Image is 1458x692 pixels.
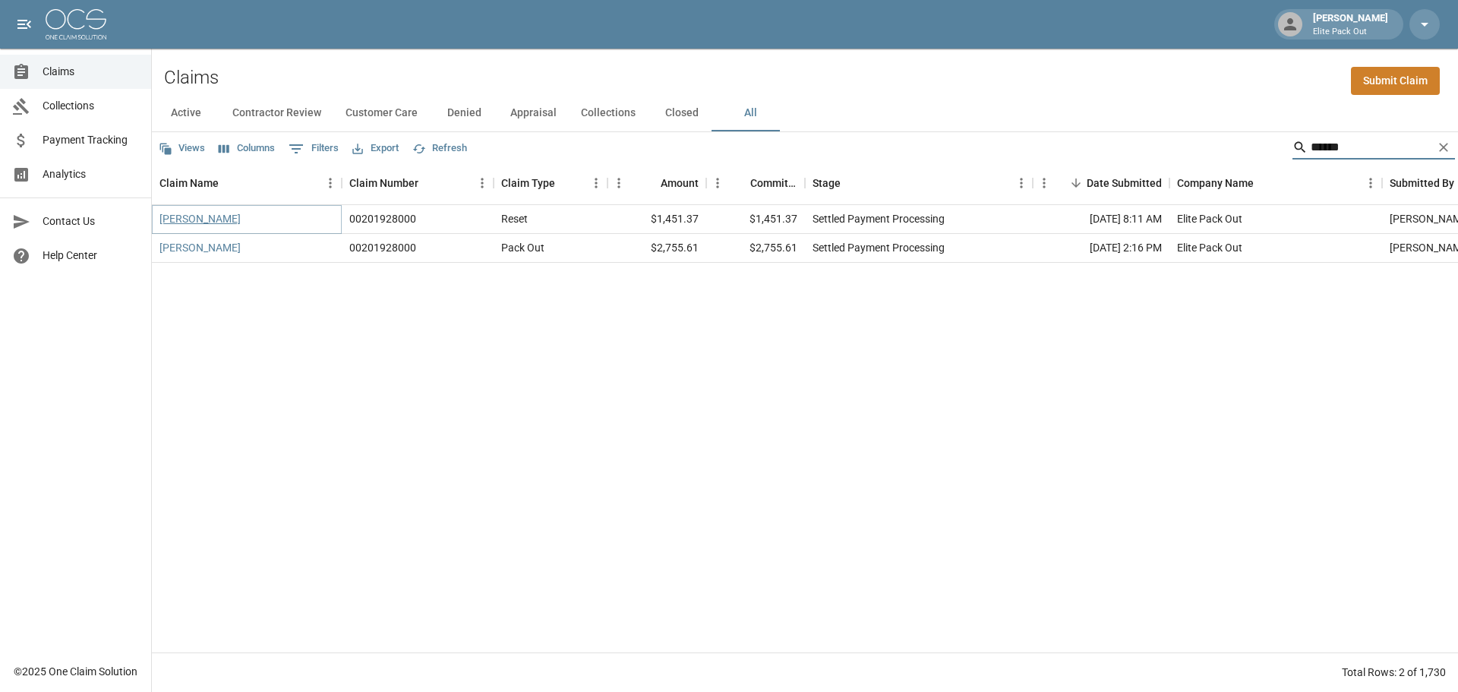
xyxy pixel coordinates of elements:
[1033,172,1056,194] button: Menu
[43,132,139,148] span: Payment Tracking
[430,95,498,131] button: Denied
[750,162,797,204] div: Committed Amount
[813,162,841,204] div: Stage
[716,95,784,131] button: All
[418,172,440,194] button: Sort
[706,234,805,263] div: $2,755.61
[585,172,607,194] button: Menu
[498,95,569,131] button: Appraisal
[1177,211,1242,226] div: Elite Pack Out
[648,95,716,131] button: Closed
[43,166,139,182] span: Analytics
[501,162,555,204] div: Claim Type
[841,172,862,194] button: Sort
[43,248,139,264] span: Help Center
[159,211,241,226] a: [PERSON_NAME]
[1292,135,1455,163] div: Search
[155,137,209,160] button: Views
[349,162,418,204] div: Claim Number
[813,240,945,255] div: Settled Payment Processing
[1010,172,1033,194] button: Menu
[46,9,106,39] img: ocs-logo-white-transparent.png
[219,172,240,194] button: Sort
[319,172,342,194] button: Menu
[607,172,630,194] button: Menu
[813,211,945,226] div: Settled Payment Processing
[729,172,750,194] button: Sort
[43,64,139,80] span: Claims
[471,172,494,194] button: Menu
[1087,162,1162,204] div: Date Submitted
[1307,11,1394,38] div: [PERSON_NAME]
[349,240,416,255] div: 00201928000
[501,240,544,255] div: Pack Out
[152,162,342,204] div: Claim Name
[1177,162,1254,204] div: Company Name
[494,162,607,204] div: Claim Type
[1169,162,1382,204] div: Company Name
[159,240,241,255] a: [PERSON_NAME]
[607,234,706,263] div: $2,755.61
[661,162,699,204] div: Amount
[333,95,430,131] button: Customer Care
[1342,665,1446,680] div: Total Rows: 2 of 1,730
[639,172,661,194] button: Sort
[342,162,494,204] div: Claim Number
[1177,240,1242,255] div: Elite Pack Out
[285,137,342,161] button: Show filters
[215,137,279,160] button: Select columns
[555,172,576,194] button: Sort
[349,211,416,226] div: 00201928000
[349,137,402,160] button: Export
[805,162,1033,204] div: Stage
[706,205,805,234] div: $1,451.37
[43,98,139,114] span: Collections
[159,162,219,204] div: Claim Name
[409,137,471,160] button: Refresh
[1033,162,1169,204] div: Date Submitted
[1033,234,1169,263] div: [DATE] 2:16 PM
[1254,172,1275,194] button: Sort
[1313,26,1388,39] p: Elite Pack Out
[14,664,137,679] div: © 2025 One Claim Solution
[706,172,729,194] button: Menu
[152,95,220,131] button: Active
[220,95,333,131] button: Contractor Review
[9,9,39,39] button: open drawer
[501,211,528,226] div: Reset
[1432,136,1455,159] button: Clear
[607,205,706,234] div: $1,451.37
[1351,67,1440,95] a: Submit Claim
[164,67,219,89] h2: Claims
[607,162,706,204] div: Amount
[1390,162,1454,204] div: Submitted By
[43,213,139,229] span: Contact Us
[1359,172,1382,194] button: Menu
[1033,205,1169,234] div: [DATE] 8:11 AM
[1065,172,1087,194] button: Sort
[706,162,805,204] div: Committed Amount
[152,95,1458,131] div: dynamic tabs
[569,95,648,131] button: Collections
